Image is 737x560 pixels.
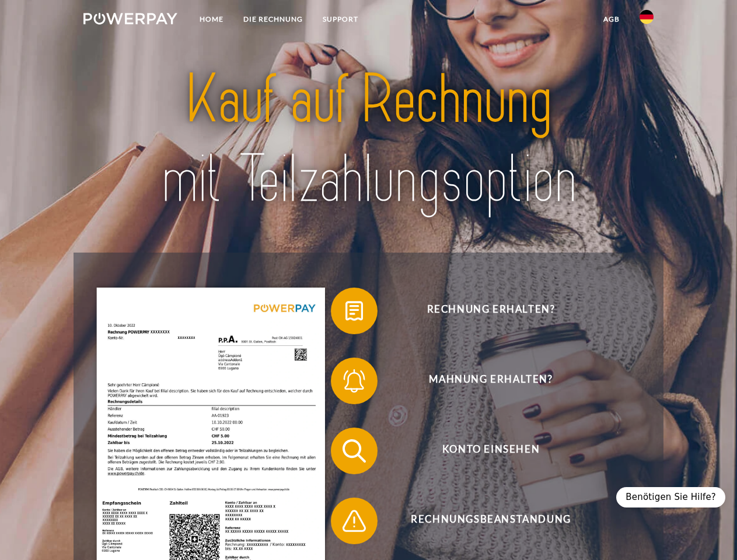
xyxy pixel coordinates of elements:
span: Rechnungsbeanstandung [348,498,634,544]
img: qb_search.svg [340,436,369,466]
span: Mahnung erhalten? [348,358,634,404]
button: Rechnungsbeanstandung [331,498,634,544]
img: qb_warning.svg [340,506,369,535]
img: qb_bill.svg [340,296,369,325]
img: title-powerpay_de.svg [111,56,626,223]
span: Rechnung erhalten? [348,288,634,334]
a: Home [190,9,233,30]
img: qb_bell.svg [340,366,369,395]
button: Mahnung erhalten? [331,358,634,404]
a: DIE RECHNUNG [233,9,313,30]
a: agb [593,9,630,30]
img: logo-powerpay-white.svg [83,13,177,24]
a: SUPPORT [313,9,368,30]
span: Konto einsehen [348,428,634,474]
img: de [640,10,654,24]
button: Konto einsehen [331,428,634,474]
button: Rechnung erhalten? [331,288,634,334]
div: Benötigen Sie Hilfe? [616,487,725,508]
